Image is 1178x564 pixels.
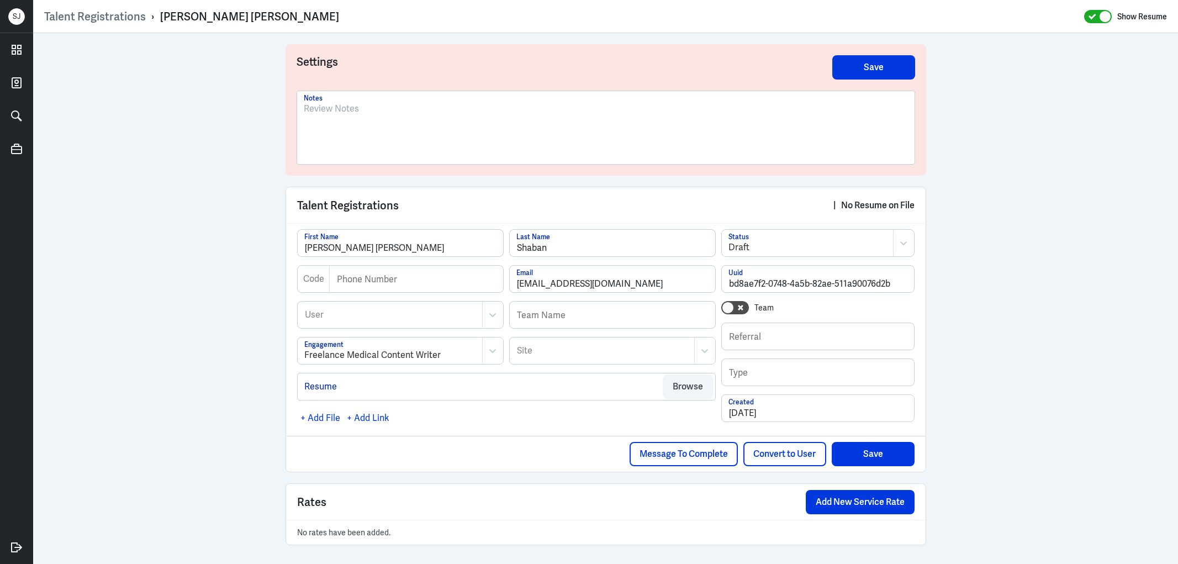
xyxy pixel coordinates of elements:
[1117,9,1167,24] label: Show Resume
[832,442,915,466] button: Save
[344,409,392,428] div: + Add Link
[297,526,915,539] p: No rates have been added.
[510,266,715,292] input: Email
[743,442,826,466] button: Convert to User
[663,375,713,399] button: Browse
[286,187,926,223] div: Talent Registrations
[298,230,503,256] input: First Name
[841,199,915,211] span: No Resume on File
[510,302,715,328] input: Team Name
[510,230,715,256] input: Last Name
[44,9,146,24] a: Talent Registrations
[297,55,832,80] h3: Settings
[722,266,914,292] input: Uuid
[630,442,738,466] button: Message To Complete
[146,9,160,24] p: ›
[806,490,915,514] button: Add New Service Rate
[297,409,344,428] div: + Add File
[754,302,774,314] label: Team
[722,395,914,421] input: Created
[722,359,914,386] input: Type
[297,494,326,510] span: Rates
[160,9,339,24] div: [PERSON_NAME] [PERSON_NAME]
[330,266,503,292] input: Phone Number
[8,8,25,25] div: S J
[722,323,914,350] input: Referral
[832,55,915,80] button: Save
[833,199,915,212] div: |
